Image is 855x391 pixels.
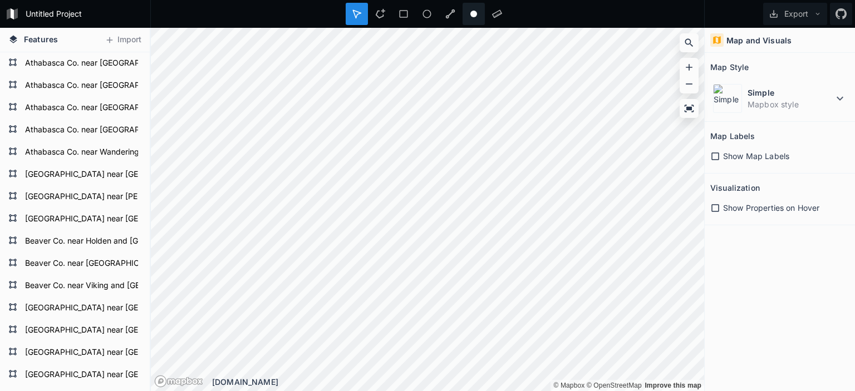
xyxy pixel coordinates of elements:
[748,87,833,98] dt: Simple
[726,34,792,46] h4: Map and Visuals
[553,382,584,389] a: Mapbox
[212,376,704,388] div: [DOMAIN_NAME]
[710,127,755,145] h2: Map Labels
[154,375,203,388] a: Mapbox logo
[723,150,789,162] span: Show Map Labels
[710,58,749,76] h2: Map Style
[723,202,819,214] span: Show Properties on Hover
[587,382,642,389] a: OpenStreetMap
[645,382,701,389] a: Map feedback
[763,3,827,25] button: Export
[713,84,742,113] img: Simple
[24,33,58,45] span: Features
[99,31,147,49] button: Import
[748,98,833,110] dd: Mapbox style
[710,179,760,196] h2: Visualization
